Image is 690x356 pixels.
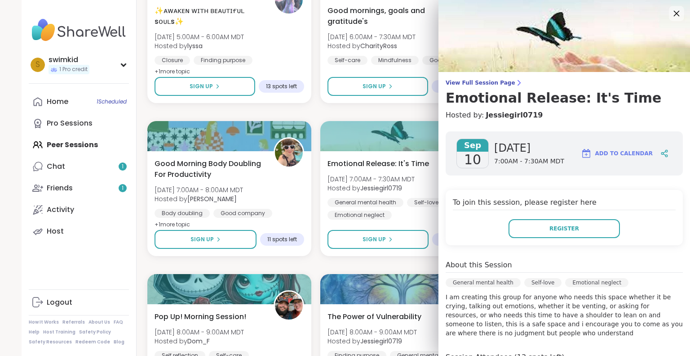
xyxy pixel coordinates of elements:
[47,162,65,171] div: Chat
[422,56,472,65] div: Goal-setting
[75,339,110,345] a: Redeem Code
[155,209,210,218] div: Body doubling
[565,278,628,287] div: Emotional neglect
[29,221,129,242] a: Host
[267,236,297,243] span: 11 spots left
[494,141,564,155] span: [DATE]
[29,292,129,313] a: Logout
[47,205,74,215] div: Activity
[187,194,237,203] b: [PERSON_NAME]
[155,328,244,337] span: [DATE] 8:00AM - 9:00AM MDT
[29,177,129,199] a: Friends1
[371,56,419,65] div: Mindfulness
[327,32,416,41] span: [DATE] 6:00AM - 7:30AM MDT
[327,175,415,184] span: [DATE] 7:00AM - 7:30AM MDT
[59,66,88,73] span: 1 Pro credit
[509,219,620,238] button: Register
[577,143,657,164] button: Add to Calendar
[581,148,592,159] img: ShareWell Logomark
[494,157,564,166] span: 7:00AM - 7:30AM MDT
[155,311,246,322] span: Pop Up! Morning Session!
[524,278,562,287] div: Self-love
[327,337,417,346] span: Hosted by
[79,329,111,335] a: Safety Policy
[47,118,93,128] div: Pro Sessions
[47,183,73,193] div: Friends
[360,184,402,193] b: Jessiegirl0719
[29,319,59,325] a: How It Works
[29,14,129,46] img: ShareWell Nav Logo
[97,98,127,105] span: 1 Scheduled
[595,149,653,158] span: Add to Calendar
[327,198,403,207] div: General mental health
[190,235,214,243] span: Sign Up
[327,328,417,337] span: [DATE] 8:00AM - 9:00AM MDT
[88,319,110,325] a: About Us
[155,32,244,41] span: [DATE] 5:00AM - 6:00AM MDT
[327,230,428,249] button: Sign Up
[190,82,213,90] span: Sign Up
[155,5,264,27] span: ✨ᴀᴡᴀᴋᴇɴ ᴡɪᴛʜ ʙᴇᴀᴜᴛɪғᴜʟ sᴏᴜʟs✨
[155,194,243,203] span: Hosted by
[62,319,85,325] a: Referrals
[453,197,676,210] h4: To join this session, please register here
[114,339,124,345] a: Blog
[29,156,129,177] a: Chat1
[327,56,367,65] div: Self-care
[446,79,683,106] a: View Full Session PageEmotional Release: It's Time
[327,77,428,96] button: Sign Up
[29,91,129,113] a: Home1Scheduled
[49,55,89,65] div: swimkid
[327,158,429,169] span: Emotional Release: It's Time
[35,59,40,71] span: s
[486,110,543,121] a: Jessiegirl0719
[275,292,303,320] img: Dom_F
[446,110,683,121] h4: Hosted by:
[47,297,72,307] div: Logout
[43,329,75,335] a: Host Training
[187,337,210,346] b: Dom_F
[155,230,257,249] button: Sign Up
[457,139,488,152] span: Sep
[29,339,72,345] a: Safety Resources
[155,41,244,50] span: Hosted by
[464,152,481,168] span: 10
[446,90,683,106] h3: Emotional Release: It's Time
[29,329,40,335] a: Help
[360,41,397,50] b: CharityRoss
[213,209,272,218] div: Good company
[155,158,264,180] span: Good Morning Body Doubling For Productivity
[194,56,252,65] div: Finding purpose
[155,185,243,194] span: [DATE] 7:00AM - 8:00AM MDT
[29,199,129,221] a: Activity
[155,77,255,96] button: Sign Up
[446,278,521,287] div: General mental health
[122,185,124,192] span: 1
[266,83,297,90] span: 13 spots left
[114,319,123,325] a: FAQ
[327,184,415,193] span: Hosted by
[407,198,446,207] div: Self-love
[327,211,392,220] div: Emotional neglect
[187,41,203,50] b: lyssa
[122,163,124,171] span: 1
[327,311,421,322] span: The Power of Vulnerability
[549,225,579,233] span: Register
[327,5,437,27] span: Good mornings, goals and gratitude's
[155,56,190,65] div: Closure
[360,337,402,346] b: Jessiegirl0719
[363,82,386,90] span: Sign Up
[446,79,683,86] span: View Full Session Page
[363,235,386,243] span: Sign Up
[327,41,416,50] span: Hosted by
[446,260,512,270] h4: About this Session
[29,113,129,134] a: Pro Sessions
[446,293,683,338] p: I am creating this group for anyone who needs this space whether it be crying, talking out emotio...
[275,139,303,167] img: Adrienne_QueenOfTheDawn
[47,226,64,236] div: Host
[155,337,244,346] span: Hosted by
[47,97,68,107] div: Home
